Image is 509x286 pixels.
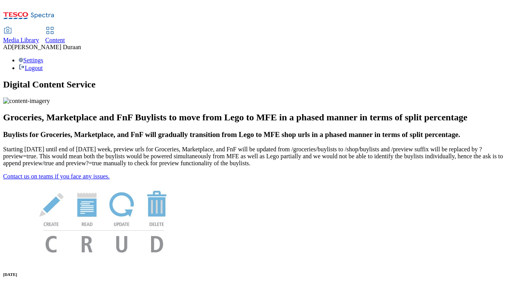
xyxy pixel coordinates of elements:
[45,27,65,44] a: Content
[3,27,39,44] a: Media Library
[12,44,81,50] span: [PERSON_NAME] Duraan
[3,173,110,180] a: Contact us on teams if you face any issues.
[3,44,12,50] span: AD
[45,37,65,43] span: Content
[3,130,506,139] h3: Buylists for Groceries, Marketplace, and FnF will gradually transition from Lego to MFE shop urls...
[3,37,39,43] span: Media Library
[3,272,506,277] h6: [DATE]
[19,65,43,71] a: Logout
[3,146,506,167] p: Starting [DATE] until end of [DATE] week, preview urls for Groceries, Marketplace, and FnF will b...
[3,180,205,261] img: News Image
[3,98,50,104] img: content-imagery
[19,57,43,63] a: Settings
[3,112,506,123] h2: Groceries, Marketplace and FnF Buylists to move from Lego to MFE in a phased manner in terms of s...
[3,79,506,90] h1: Digital Content Service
